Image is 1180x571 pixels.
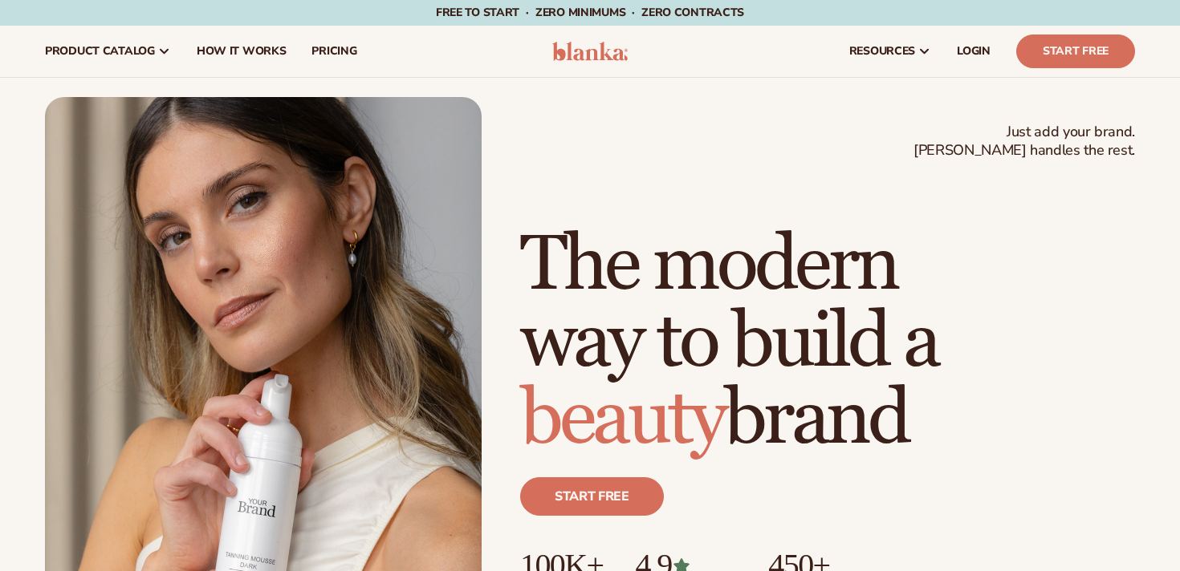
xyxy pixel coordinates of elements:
[520,372,724,466] span: beauty
[45,45,155,58] span: product catalog
[299,26,369,77] a: pricing
[957,45,991,58] span: LOGIN
[944,26,1003,77] a: LOGIN
[184,26,299,77] a: How It Works
[436,5,744,20] span: Free to start · ZERO minimums · ZERO contracts
[552,42,629,61] img: logo
[1016,34,1135,68] a: Start Free
[520,477,664,516] a: Start free
[913,123,1135,160] span: Just add your brand. [PERSON_NAME] handles the rest.
[311,45,356,58] span: pricing
[849,45,915,58] span: resources
[520,227,1135,458] h1: The modern way to build a brand
[32,26,184,77] a: product catalog
[836,26,944,77] a: resources
[197,45,287,58] span: How It Works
